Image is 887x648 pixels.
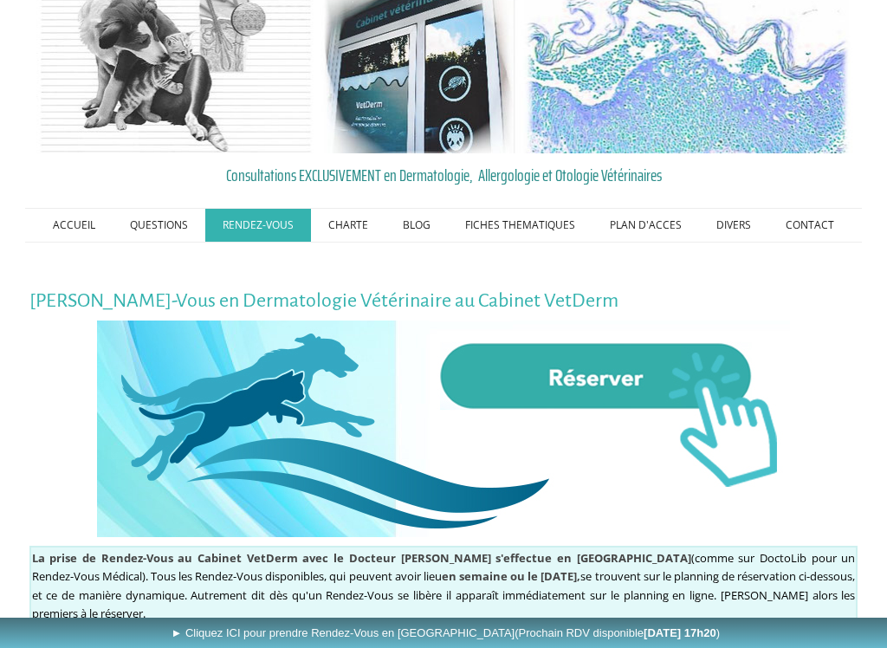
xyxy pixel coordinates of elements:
[32,568,856,621] span: se trouvent sur le planning de réservation ci-dessous, et ce de manière dynamique. Autrement dit ...
[644,626,716,639] b: [DATE] 17h20
[699,209,768,242] a: DIVERS
[36,209,113,242] a: ACCUEIL
[97,321,790,537] img: Rendez-Vous en Ligne au Cabinet VetDerm
[32,550,734,566] span: (comme
[29,290,858,312] h1: [PERSON_NAME]-Vous en Dermatologie Vétérinaire au Cabinet VetDerm
[515,626,720,639] span: (Prochain RDV disponible )
[385,209,448,242] a: BLOG
[29,162,858,188] a: Consultations EXCLUSIVEMENT en Dermatologie, Allergologie et Otologie Vétérinaires
[592,209,699,242] a: PLAN D'ACCES
[311,209,385,242] a: CHARTE
[768,209,851,242] a: CONTACT
[32,550,691,566] strong: La prise de Rendez-Vous au Cabinet VetDerm avec le Docteur [PERSON_NAME] s'effectue en [GEOGRAPHI...
[205,209,311,242] a: RENDEZ-VOUS
[442,568,581,584] span: en semaine ou le [DATE],
[113,209,205,242] a: QUESTIONS
[448,209,592,242] a: FICHES THEMATIQUES
[171,626,720,639] span: ► Cliquez ICI pour prendre Rendez-Vous en [GEOGRAPHIC_DATA]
